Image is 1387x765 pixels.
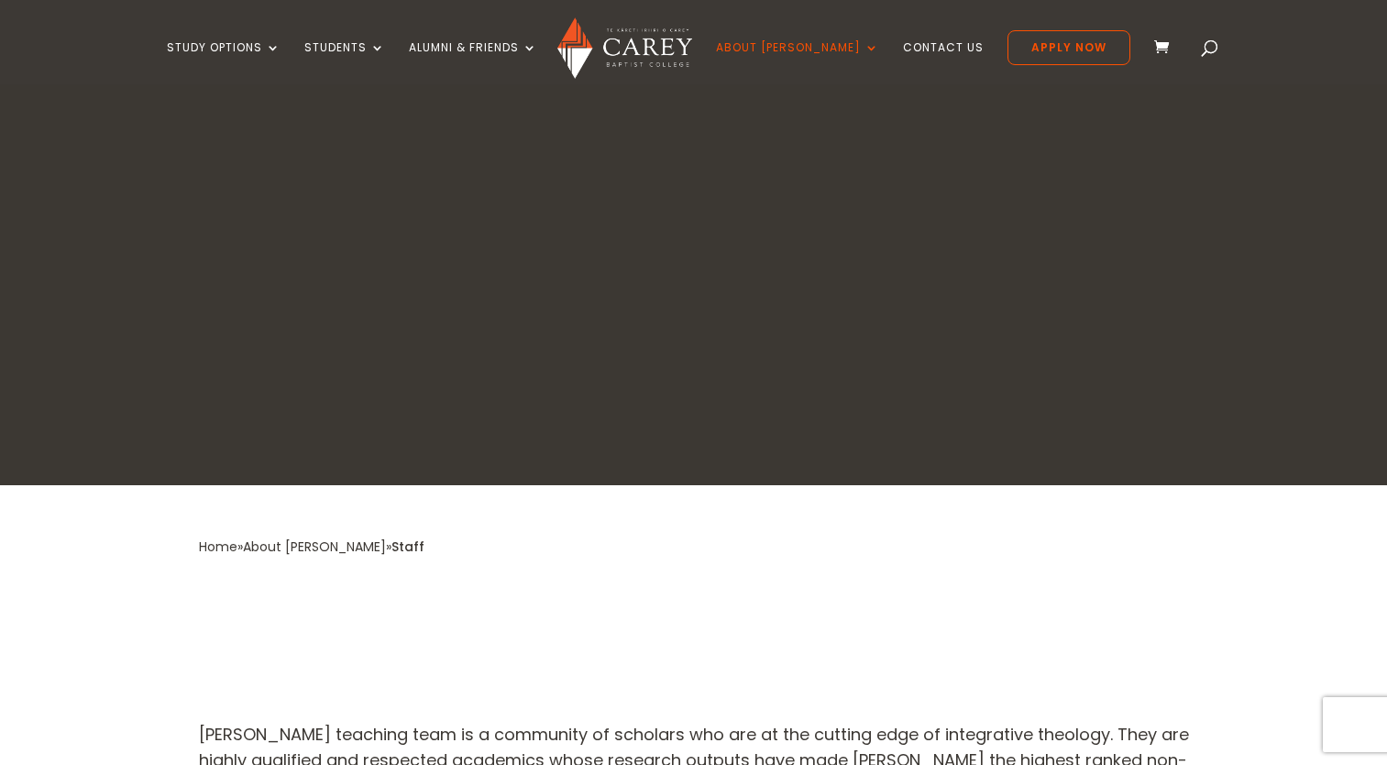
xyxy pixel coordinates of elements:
a: About [PERSON_NAME] [243,538,386,556]
span: Staff [391,538,424,556]
a: Alumni & Friends [409,41,537,84]
a: Students [304,41,385,84]
a: About [PERSON_NAME] [716,41,879,84]
a: Apply Now [1007,30,1130,65]
span: » » [199,538,424,556]
a: Home [199,538,237,556]
a: Study Options [167,41,281,84]
img: Carey Baptist College [557,17,692,79]
a: Contact Us [903,41,984,84]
